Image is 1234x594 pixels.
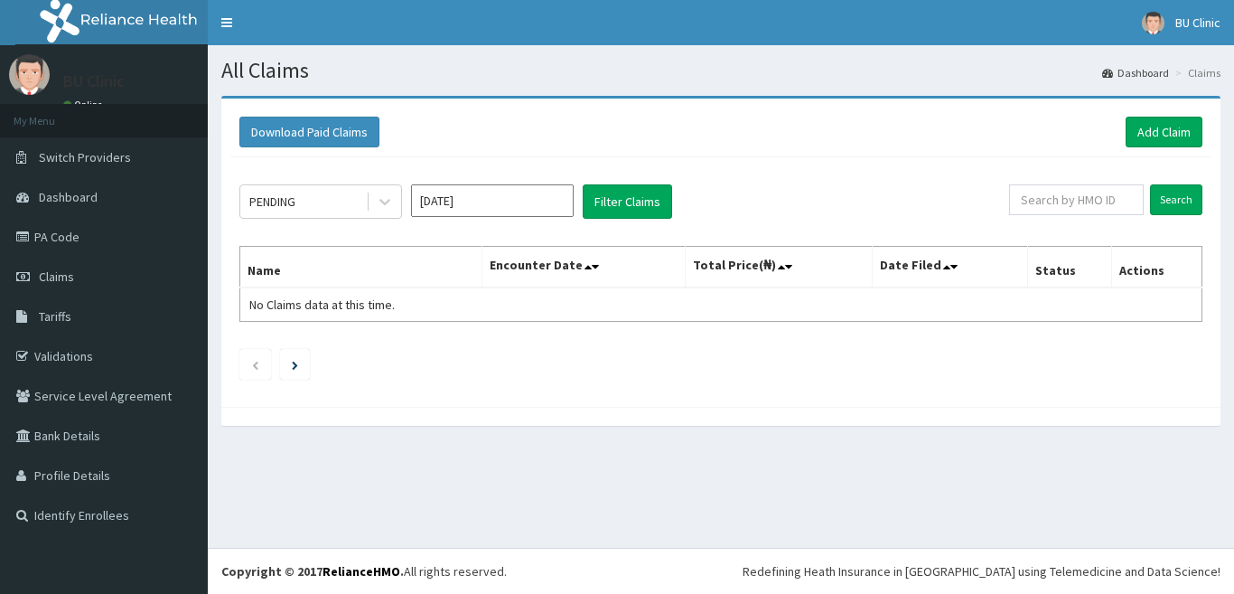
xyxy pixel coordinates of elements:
th: Name [240,247,482,288]
img: User Image [1142,12,1164,34]
span: BU Clinic [1175,14,1220,31]
p: BU Clinic [63,73,125,90]
div: Redefining Heath Insurance in [GEOGRAPHIC_DATA] using Telemedicine and Data Science! [743,562,1220,580]
a: Online [63,99,107,111]
input: Search by HMO ID [1009,184,1144,215]
img: User Image [9,54,50,95]
span: Dashboard [39,189,98,205]
footer: All rights reserved. [208,548,1234,594]
span: Switch Providers [39,149,131,165]
a: Dashboard [1102,65,1169,80]
span: No Claims data at this time. [249,297,395,313]
th: Date Filed [873,247,1028,288]
th: Status [1028,247,1112,288]
a: Next page [292,356,298,372]
li: Claims [1171,65,1220,80]
h1: All Claims [221,59,1220,82]
div: PENDING [249,193,295,211]
a: RelianceHMO [323,563,400,580]
button: Filter Claims [583,184,672,219]
span: Claims [39,269,74,285]
th: Actions [1111,247,1201,288]
strong: Copyright © 2017 . [221,563,404,580]
button: Download Paid Claims [239,117,379,147]
input: Search [1150,184,1202,215]
span: Tariffs [39,308,71,325]
a: Previous page [251,356,259,372]
th: Encounter Date [482,247,685,288]
input: Select Month and Year [411,184,574,217]
th: Total Price(₦) [685,247,873,288]
a: Add Claim [1126,117,1202,147]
